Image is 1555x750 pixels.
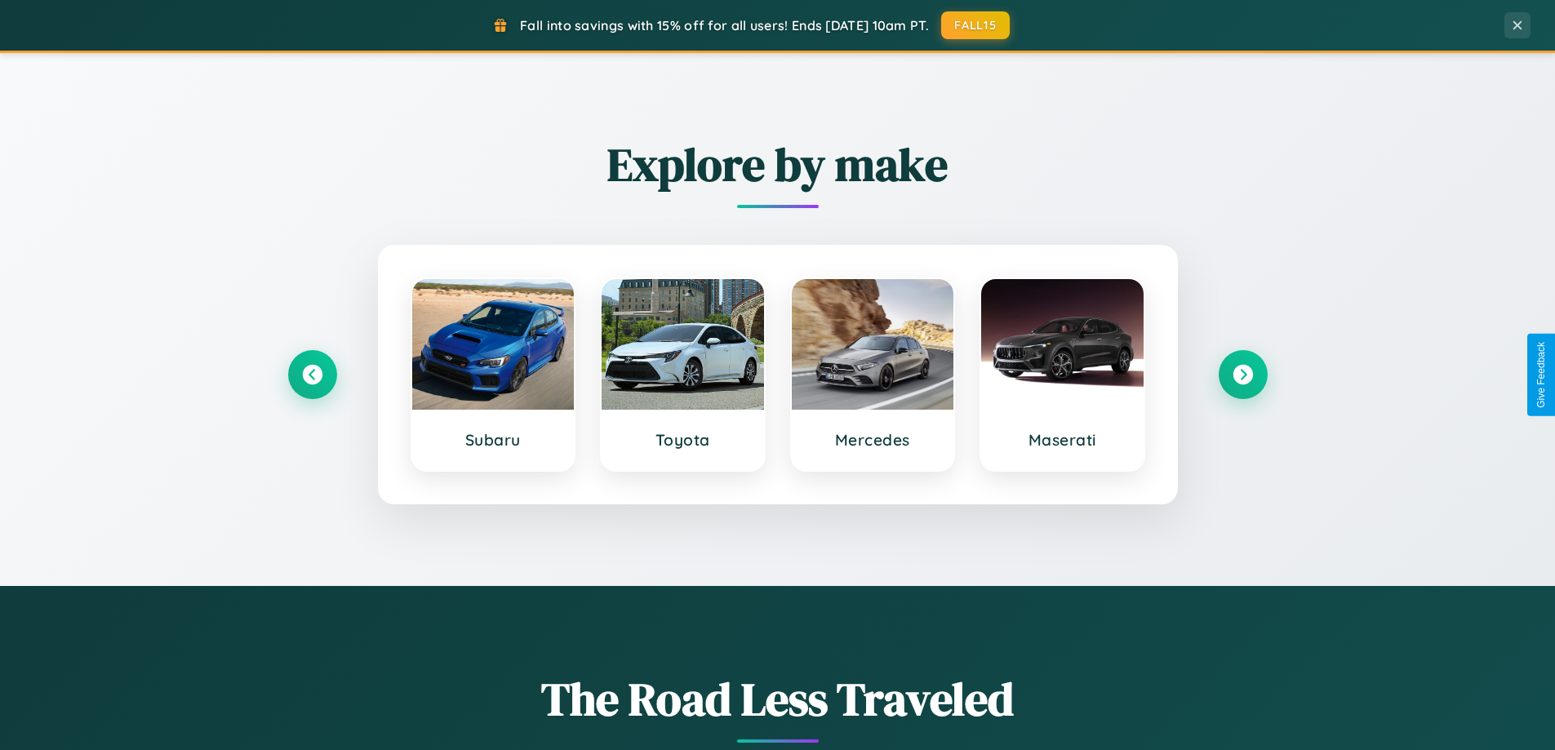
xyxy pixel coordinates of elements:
[288,668,1268,730] h1: The Road Less Traveled
[288,133,1268,196] h2: Explore by make
[808,430,938,450] h3: Mercedes
[997,430,1127,450] h3: Maserati
[520,17,929,33] span: Fall into savings with 15% off for all users! Ends [DATE] 10am PT.
[941,11,1010,39] button: FALL15
[1535,342,1547,408] div: Give Feedback
[618,430,748,450] h3: Toyota
[429,430,558,450] h3: Subaru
